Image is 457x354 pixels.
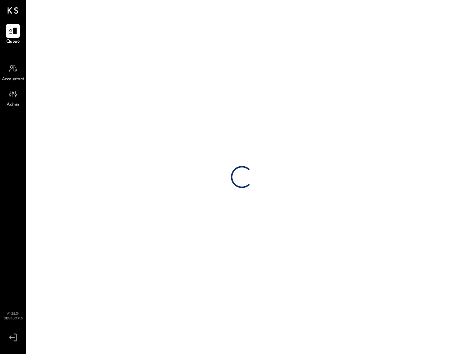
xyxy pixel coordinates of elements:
a: Admin [0,87,25,108]
span: Admin [7,102,19,108]
a: Accountant [0,61,25,83]
a: Queue [0,24,25,45]
span: Queue [6,39,20,45]
span: Accountant [2,76,24,83]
